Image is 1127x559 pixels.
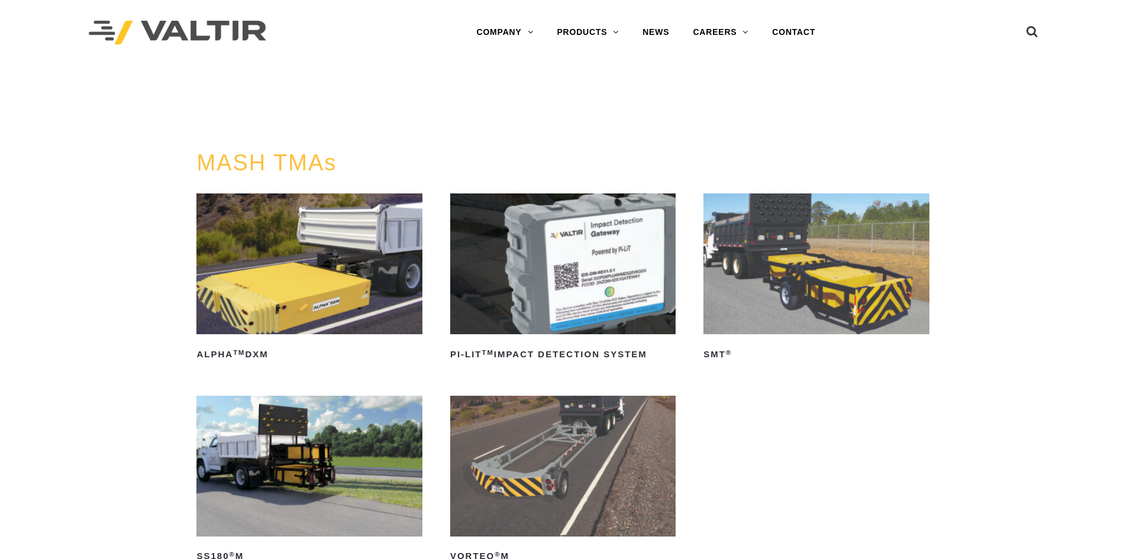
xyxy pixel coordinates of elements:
a: CAREERS [681,21,760,44]
a: CONTACT [760,21,827,44]
sup: TM [233,349,245,356]
sup: ® [230,551,235,558]
h2: ALPHA DXM [196,345,422,364]
a: NEWS [631,21,681,44]
img: Valtir [89,21,266,45]
a: MASH TMAs [196,150,337,175]
a: SMT® [703,193,929,364]
a: PI-LITTMImpact Detection System [450,193,676,364]
a: PRODUCTS [545,21,631,44]
h2: SMT [703,345,929,364]
sup: TM [482,349,494,356]
a: COMPANY [464,21,545,44]
h2: PI-LIT Impact Detection System [450,345,676,364]
sup: ® [495,551,500,558]
sup: ® [726,349,732,356]
a: ALPHATMDXM [196,193,422,364]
